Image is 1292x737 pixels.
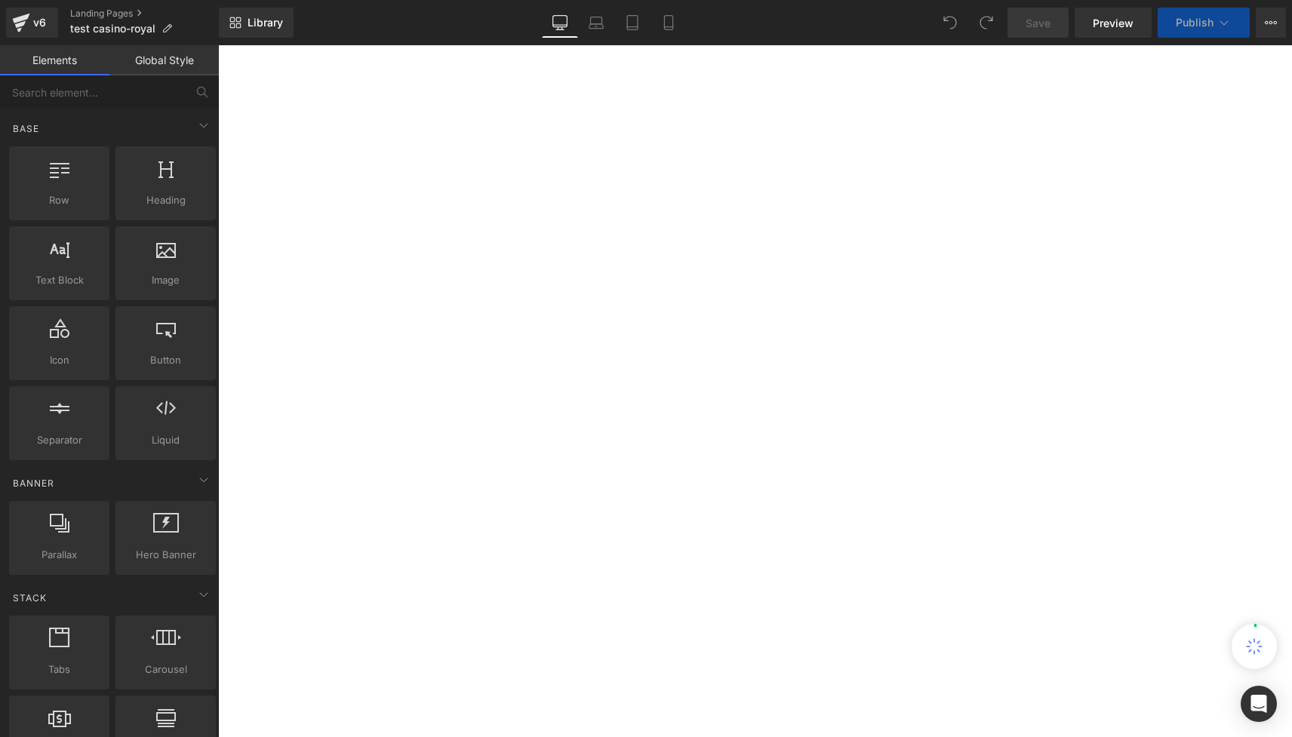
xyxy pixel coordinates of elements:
[11,591,48,605] span: Stack
[1176,17,1214,29] span: Publish
[1093,15,1134,31] span: Preview
[935,8,965,38] button: Undo
[70,23,155,35] span: test casino-royal
[14,432,105,448] span: Separator
[1241,686,1277,722] div: Open Intercom Messenger
[120,547,211,563] span: Hero Banner
[11,121,41,136] span: Base
[651,8,687,38] a: Mobile
[248,16,283,29] span: Library
[120,272,211,288] span: Image
[120,432,211,448] span: Liquid
[971,8,1001,38] button: Redo
[1026,15,1051,31] span: Save
[30,13,49,32] div: v6
[6,8,58,38] a: v6
[120,352,211,368] span: Button
[14,662,105,677] span: Tabs
[578,8,614,38] a: Laptop
[11,476,56,490] span: Banner
[1158,8,1250,38] button: Publish
[614,8,651,38] a: Tablet
[14,272,105,288] span: Text Block
[1075,8,1152,38] a: Preview
[14,547,105,563] span: Parallax
[109,45,219,75] a: Global Style
[542,8,578,38] a: Desktop
[120,662,211,677] span: Carousel
[219,8,294,38] a: New Library
[120,192,211,208] span: Heading
[14,352,105,368] span: Icon
[1256,8,1286,38] button: More
[70,8,219,20] a: Landing Pages
[14,192,105,208] span: Row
